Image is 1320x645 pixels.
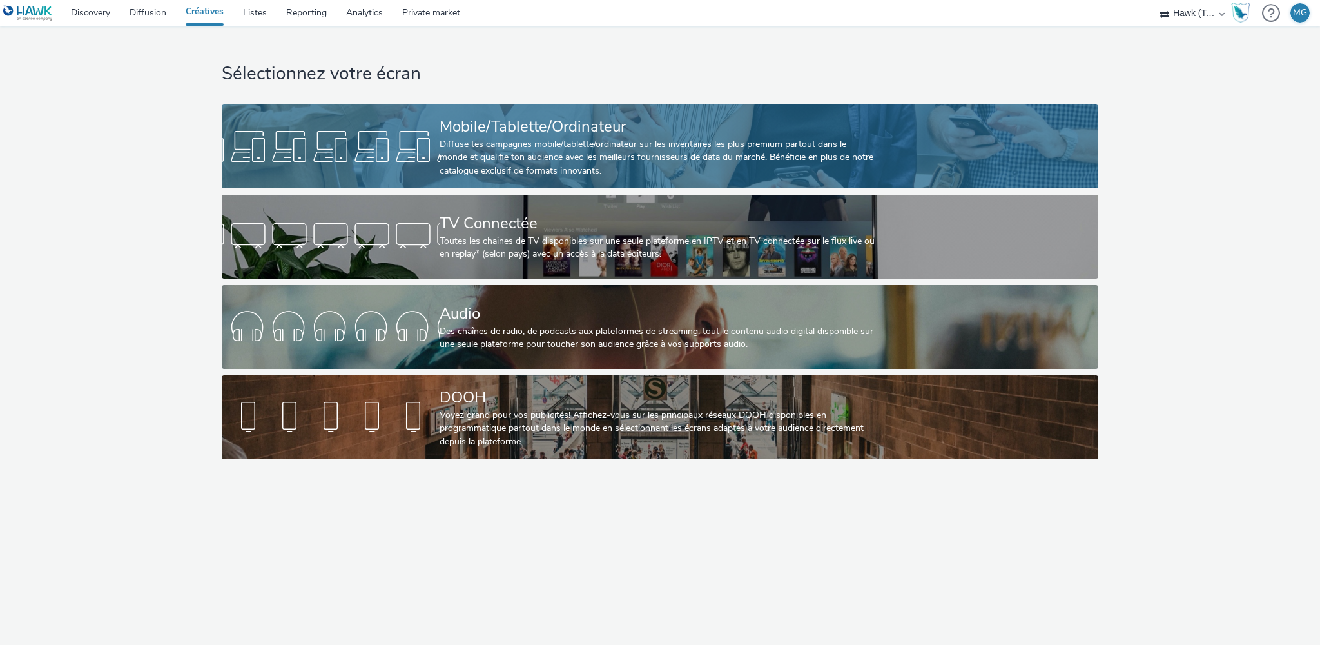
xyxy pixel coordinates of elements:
a: Mobile/Tablette/OrdinateurDiffuse tes campagnes mobile/tablette/ordinateur sur les inventaires le... [222,104,1099,188]
div: DOOH [440,386,875,409]
img: Hawk Academy [1231,3,1250,23]
a: TV ConnectéeToutes les chaines de TV disponibles sur une seule plateforme en IPTV et en TV connec... [222,195,1099,279]
h1: Sélectionnez votre écran [222,62,1099,86]
a: AudioDes chaînes de radio, de podcasts aux plateformes de streaming: tout le contenu audio digita... [222,285,1099,369]
div: MG [1293,3,1307,23]
div: Mobile/Tablette/Ordinateur [440,115,875,138]
a: DOOHVoyez grand pour vos publicités! Affichez-vous sur les principaux réseaux DOOH disponibles en... [222,375,1099,459]
div: Diffuse tes campagnes mobile/tablette/ordinateur sur les inventaires les plus premium partout dan... [440,138,875,177]
div: TV Connectée [440,212,875,235]
div: Voyez grand pour vos publicités! Affichez-vous sur les principaux réseaux DOOH disponibles en pro... [440,409,875,448]
div: Des chaînes de radio, de podcasts aux plateformes de streaming: tout le contenu audio digital dis... [440,325,875,352]
a: Hawk Academy [1231,3,1256,23]
img: undefined Logo [3,5,53,21]
div: Toutes les chaines de TV disponibles sur une seule plateforme en IPTV et en TV connectée sur le f... [440,235,875,261]
div: Audio [440,303,875,325]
